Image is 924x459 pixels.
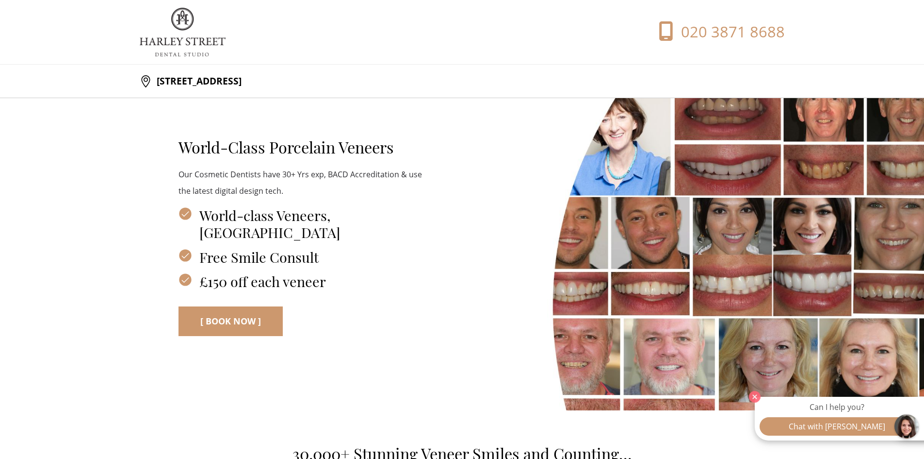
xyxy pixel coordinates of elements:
[152,71,242,91] p: [STREET_ADDRESS]
[760,402,914,412] p: Can I help you?
[178,207,423,240] h3: World-class Veneers, [GEOGRAPHIC_DATA]
[140,8,226,56] img: logo.png
[178,167,423,199] p: Our Cosmetic Dentists have 30+ Yrs exp, BACD Accreditation & use the latest digital design tech.
[178,249,423,266] h3: Free Smile Consult
[178,273,423,290] h3: £150 off each veneer
[760,417,914,436] button: Chat with [PERSON_NAME]
[746,389,763,405] button: Close
[630,21,785,43] a: 020 3871 8688
[178,138,423,157] h2: World-Class Porcelain Veneers
[178,306,283,336] a: [ BOOK NOW ]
